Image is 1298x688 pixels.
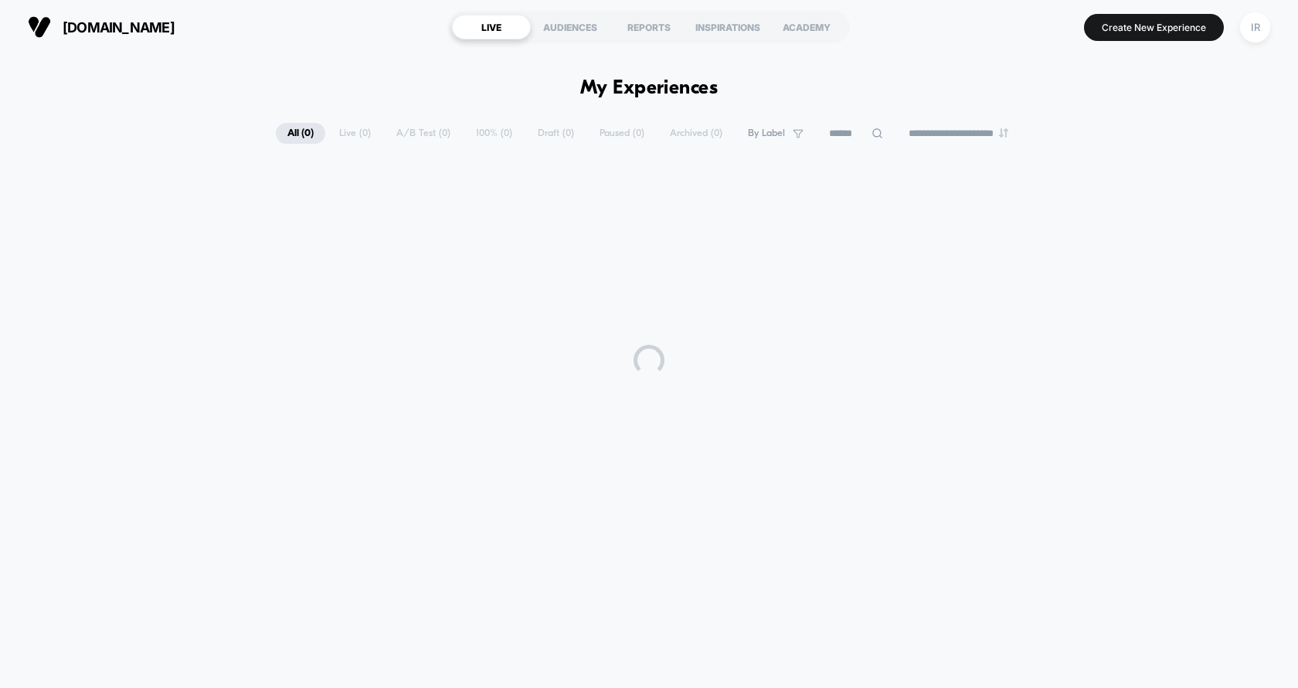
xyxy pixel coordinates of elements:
button: [DOMAIN_NAME] [23,15,179,39]
button: IR [1235,12,1275,43]
div: REPORTS [610,15,688,39]
div: AUDIENCES [531,15,610,39]
span: [DOMAIN_NAME] [63,19,175,36]
img: end [999,128,1008,138]
span: All ( 0 ) [276,123,325,144]
div: LIVE [452,15,531,39]
h1: My Experiences [580,77,719,100]
div: ACADEMY [767,15,846,39]
div: IR [1240,12,1270,43]
button: Create New Experience [1084,14,1224,41]
span: By Label [748,128,785,139]
div: INSPIRATIONS [688,15,767,39]
img: Visually logo [28,15,51,39]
